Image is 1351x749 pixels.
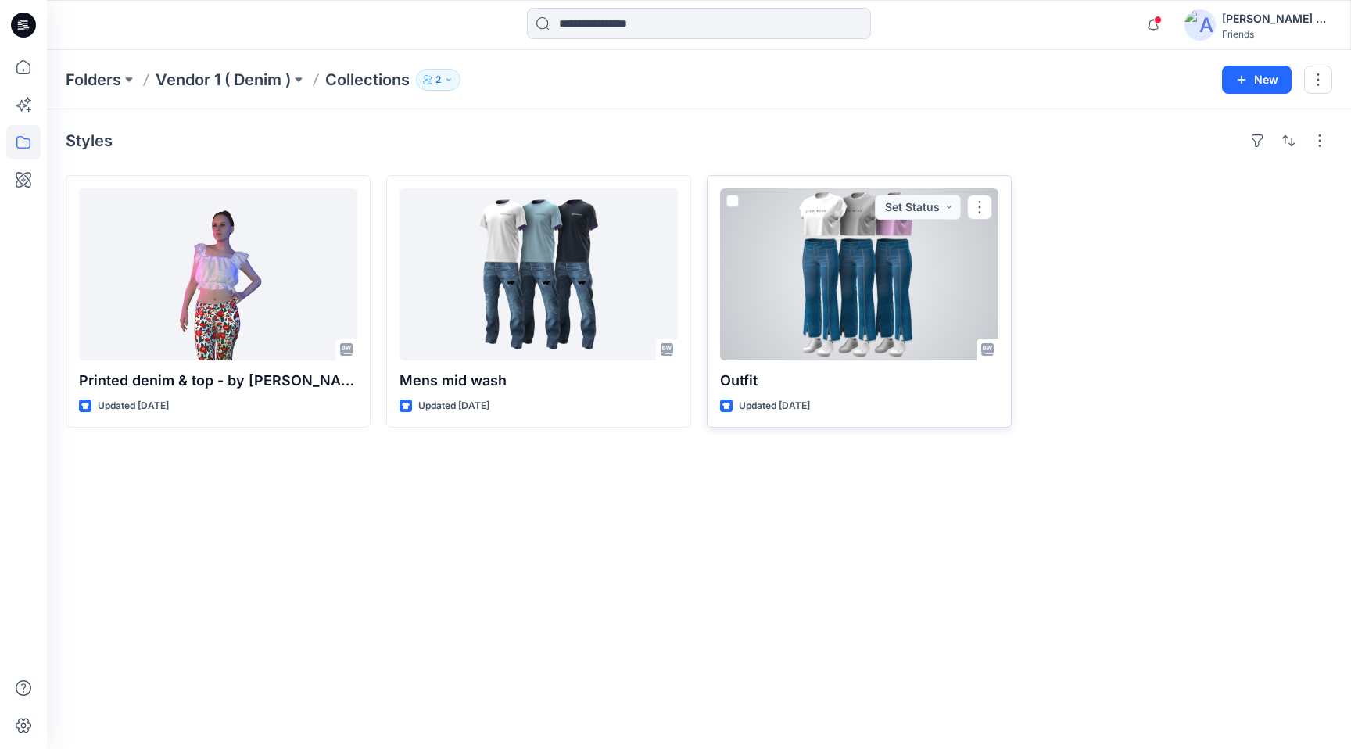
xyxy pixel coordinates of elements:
p: Outfit [720,370,998,392]
a: Outfit [720,188,998,360]
p: 2 [435,71,441,88]
img: avatar [1184,9,1216,41]
div: [PERSON_NAME] Shamu [1222,9,1331,28]
p: Mens mid wash [400,370,678,392]
p: Updated [DATE] [739,398,810,414]
h4: Styles [66,131,113,150]
a: Vendor 1 ( Denim ) [156,69,291,91]
div: Friends [1222,28,1331,40]
a: Folders [66,69,121,91]
p: Printed denim & top - by [PERSON_NAME] [79,370,357,392]
p: Collections [325,69,410,91]
p: Updated [DATE] [98,398,169,414]
p: Updated [DATE] [418,398,489,414]
a: Printed denim & top - by Shamu [79,188,357,360]
button: New [1222,66,1292,94]
a: Mens mid wash [400,188,678,360]
button: 2 [416,69,460,91]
